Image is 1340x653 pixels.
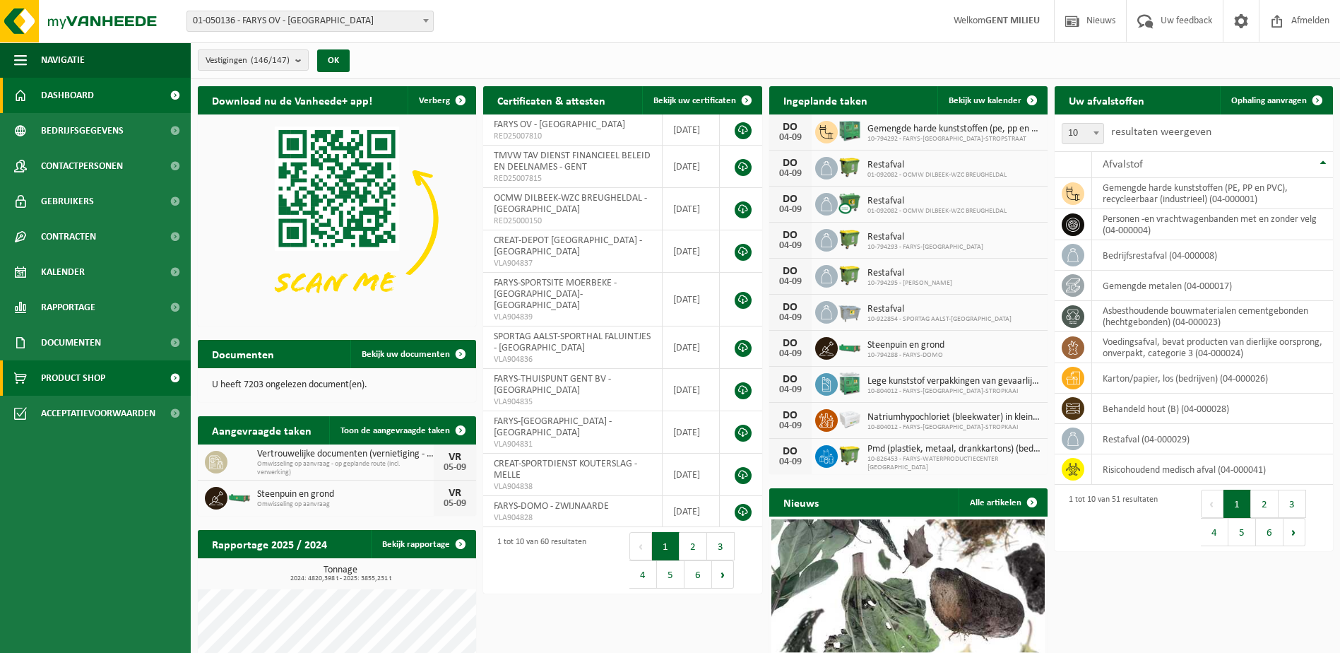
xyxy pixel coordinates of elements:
span: FARYS-THUISPUNT GENT BV - [GEOGRAPHIC_DATA] [494,374,611,396]
span: Acceptatievoorwaarden [41,396,155,431]
h2: Rapportage 2025 / 2024 [198,530,341,558]
td: [DATE] [663,454,720,496]
div: DO [776,230,805,241]
span: Gemengde harde kunststoffen (pe, pp en pvc), recycleerbaar (industrieel) [867,124,1040,135]
span: Steenpuin en grond [867,340,944,351]
span: VLA904839 [494,312,651,323]
div: 04-09 [776,349,805,359]
img: PB-LB-0680-HPE-GY-02 [838,407,862,431]
div: 04-09 [776,241,805,251]
span: Rapportage [41,290,95,325]
span: Gebruikers [41,184,94,219]
div: VR [441,488,469,499]
label: resultaten weergeven [1111,127,1211,138]
span: Contracten [41,219,96,254]
span: RED25007810 [494,131,651,142]
div: VR [441,452,469,463]
span: VLA904837 [494,258,651,269]
div: 04-09 [776,205,805,215]
div: 04-09 [776,313,805,323]
span: Contactpersonen [41,148,123,184]
span: RED25000150 [494,216,651,227]
span: 10-922854 - SPORTAG AALST-[GEOGRAPHIC_DATA] [867,315,1012,324]
span: FARYS-[GEOGRAPHIC_DATA] - [GEOGRAPHIC_DATA] [494,416,612,438]
span: Ophaling aanvragen [1231,96,1307,105]
span: Kalender [41,254,85,290]
span: Product Shop [41,360,105,396]
button: 2 [680,532,707,560]
div: DO [776,302,805,313]
span: Vertrouwelijke documenten (vernietiging - recyclage) [257,449,434,460]
div: 04-09 [776,421,805,431]
span: VLA904831 [494,439,651,450]
td: [DATE] [663,188,720,230]
span: Verberg [419,96,450,105]
span: Bekijk uw certificaten [653,96,736,105]
span: VLA904828 [494,512,651,524]
div: 04-09 [776,133,805,143]
div: DO [776,338,805,349]
span: Bekijk uw kalender [949,96,1021,105]
h2: Ingeplande taken [769,86,882,114]
td: [DATE] [663,411,720,454]
span: 10-804012 - FARYS-[GEOGRAPHIC_DATA]-STROPKAAI [867,423,1040,432]
button: Vestigingen(146/147) [198,49,309,71]
button: 4 [629,560,657,589]
td: gemengde metalen (04-000017) [1092,271,1333,301]
img: WB-1100-HPE-GN-50 [838,263,862,287]
span: RED25007815 [494,173,651,184]
button: 3 [1279,490,1306,518]
div: 1 tot 10 van 51 resultaten [1062,488,1158,548]
span: 10-826453 - FARYS-WATERPRODUCTIECENTER [GEOGRAPHIC_DATA] [867,455,1040,472]
span: Bedrijfsgegevens [41,113,124,148]
span: FARYS-SPORTSITE MOERBEKE - [GEOGRAPHIC_DATA]-[GEOGRAPHIC_DATA] [494,278,617,311]
button: OK [317,49,350,72]
h2: Certificaten & attesten [483,86,619,114]
span: FARYS OV - [GEOGRAPHIC_DATA] [494,119,625,130]
td: personen -en vrachtwagenbanden met en zonder velg (04-000004) [1092,209,1333,240]
span: Steenpuin en grond [257,489,434,500]
span: 10 [1062,124,1103,143]
span: Afvalstof [1103,159,1143,170]
span: TMVW TAV DIENST FINANCIEEL BELEID EN DEELNAMES - GENT [494,151,651,172]
span: Pmd (plastiek, metaal, drankkartons) (bedrijven) [867,444,1040,455]
td: [DATE] [663,230,720,273]
a: Bekijk rapportage [371,530,475,558]
span: 10-804012 - FARYS-[GEOGRAPHIC_DATA]-STROPKAAI [867,387,1040,396]
span: Restafval [867,196,1007,207]
span: 10-794292 - FARYS-[GEOGRAPHIC_DATA]-STROPSTRAAT [867,135,1040,143]
button: 2 [1251,490,1279,518]
h2: Uw afvalstoffen [1055,86,1158,114]
span: 10-794288 - FARYS-DOMO [867,351,944,360]
td: [DATE] [663,496,720,527]
img: Download de VHEPlus App [198,114,476,324]
strong: GENT MILIEU [985,16,1040,26]
h2: Nieuws [769,488,833,516]
span: Bekijk uw documenten [362,350,450,359]
a: Bekijk uw certificaten [642,86,761,114]
span: Natriumhypochloriet (bleekwater) in kleinverpakking [867,412,1040,423]
div: DO [776,374,805,385]
img: PB-HB-1400-HPE-GN-11 [838,370,862,396]
span: CREAT-DEPOT [GEOGRAPHIC_DATA] - [GEOGRAPHIC_DATA] [494,235,642,257]
span: CREAT-SPORTDIENST KOUTERSLAG - MELLE [494,459,637,481]
div: DO [776,158,805,169]
h2: Aangevraagde taken [198,416,326,444]
span: 10 [1062,123,1104,144]
span: OCMW DILBEEK-WZC BREUGHELDAL - [GEOGRAPHIC_DATA] [494,193,647,215]
span: Restafval [867,304,1012,315]
div: DO [776,410,805,421]
a: Toon de aangevraagde taken [329,416,475,445]
span: Vestigingen [206,50,290,71]
span: VLA904838 [494,481,651,493]
button: 4 [1201,518,1228,546]
count: (146/147) [251,56,290,65]
div: 05-09 [441,499,469,509]
a: Bekijk uw documenten [350,340,475,368]
span: Toon de aangevraagde taken [340,426,450,435]
button: 5 [657,560,684,589]
img: PB-HB-1400-HPE-GN-01 [838,119,862,143]
span: Restafval [867,160,1007,171]
span: 01-050136 - FARYS OV - GENT [186,11,434,32]
a: Ophaling aanvragen [1220,86,1332,114]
